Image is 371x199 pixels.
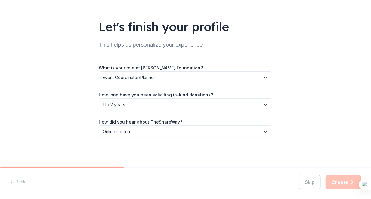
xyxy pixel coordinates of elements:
[99,125,272,138] button: Online search
[103,101,260,108] span: 1 to 2 years
[103,74,260,81] span: Event Coordinator/Planner
[99,71,272,84] button: Event Coordinator/Planner
[103,128,260,135] span: Online search
[99,65,203,71] label: What is your role at [PERSON_NAME] Foundation?
[99,92,213,98] label: How long have you been soliciting in-kind donations?
[99,18,272,35] div: Let's finish your profile
[99,98,272,111] button: 1 to 2 years
[99,119,183,125] label: How did you hear about TheShareWay?
[99,40,272,50] div: This helps us personalize your experience.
